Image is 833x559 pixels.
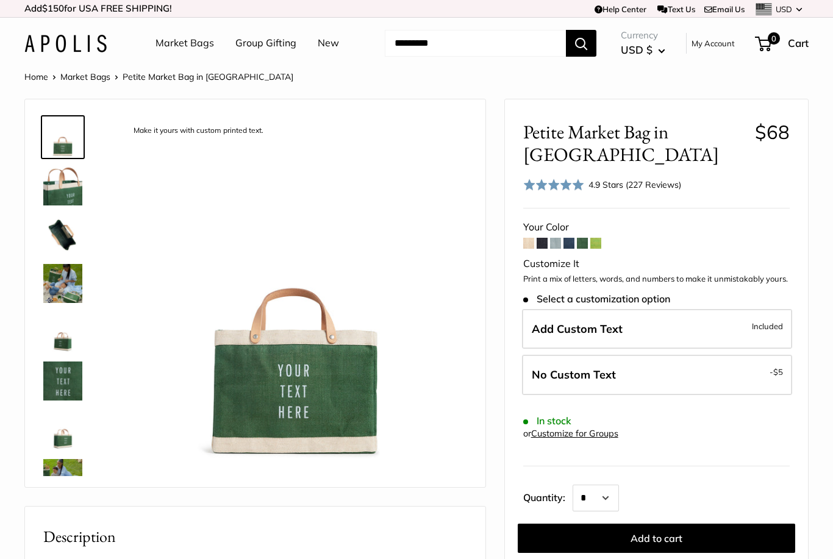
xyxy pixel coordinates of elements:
[41,115,85,159] a: description_Make it yours with custom printed text.
[756,34,809,53] a: 0 Cart
[566,30,596,57] button: Search
[41,262,85,305] a: Petite Market Bag in Field Green
[127,123,270,139] div: Make it yours with custom printed text.
[523,218,790,237] div: Your Color
[24,35,107,52] img: Apolis
[156,34,214,52] a: Market Bags
[60,71,110,82] a: Market Bags
[43,215,82,254] img: description_Spacious inner area with room for everything. Plus water-resistant lining.
[518,524,795,553] button: Add to cart
[41,457,85,500] a: Petite Market Bag in Field Green
[523,176,682,193] div: 4.9 Stars (227 Reviews)
[523,415,571,427] span: In stock
[523,425,618,442] div: or
[788,37,809,49] span: Cart
[692,36,735,51] a: My Account
[24,71,48,82] a: Home
[523,481,573,511] label: Quantity:
[43,166,82,205] img: description_Take it anywhere with easy-grip handles.
[43,459,82,498] img: Petite Market Bag in Field Green
[42,2,64,14] span: $150
[43,264,82,303] img: Petite Market Bag in Field Green
[522,309,792,349] label: Add Custom Text
[235,34,296,52] a: Group Gifting
[43,410,82,449] img: Petite Market Bag in Field Green
[41,359,85,403] a: description_Custom printed text with eco-friendly ink.
[123,118,467,462] img: description_Make it yours with custom printed text.
[43,118,82,157] img: description_Make it yours with custom printed text.
[41,213,85,257] a: description_Spacious inner area with room for everything. Plus water-resistant lining.
[41,164,85,208] a: description_Take it anywhere with easy-grip handles.
[704,4,745,14] a: Email Us
[755,120,790,144] span: $68
[776,4,792,14] span: USD
[385,30,566,57] input: Search...
[523,293,670,305] span: Select a customization option
[770,365,783,379] span: -
[523,273,790,285] p: Print a mix of letters, words, and numbers to make it unmistakably yours.
[657,4,695,14] a: Text Us
[531,428,618,439] a: Customize for Groups
[595,4,646,14] a: Help Center
[621,40,665,60] button: USD $
[123,71,293,82] span: Petite Market Bag in [GEOGRAPHIC_DATA]
[43,313,82,352] img: Petite Market Bag in Field Green
[588,178,681,191] div: 4.9 Stars (227 Reviews)
[523,121,746,166] span: Petite Market Bag in [GEOGRAPHIC_DATA]
[318,34,339,52] a: New
[24,69,293,85] nav: Breadcrumb
[43,361,82,401] img: description_Custom printed text with eco-friendly ink.
[522,355,792,395] label: Leave Blank
[41,310,85,354] a: Petite Market Bag in Field Green
[43,525,467,549] h2: Description
[752,319,783,333] span: Included
[41,408,85,452] a: Petite Market Bag in Field Green
[621,43,652,56] span: USD $
[773,367,783,377] span: $5
[768,32,780,45] span: 0
[621,27,665,44] span: Currency
[532,368,616,382] span: No Custom Text
[532,322,623,336] span: Add Custom Text
[523,255,790,273] div: Customize It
